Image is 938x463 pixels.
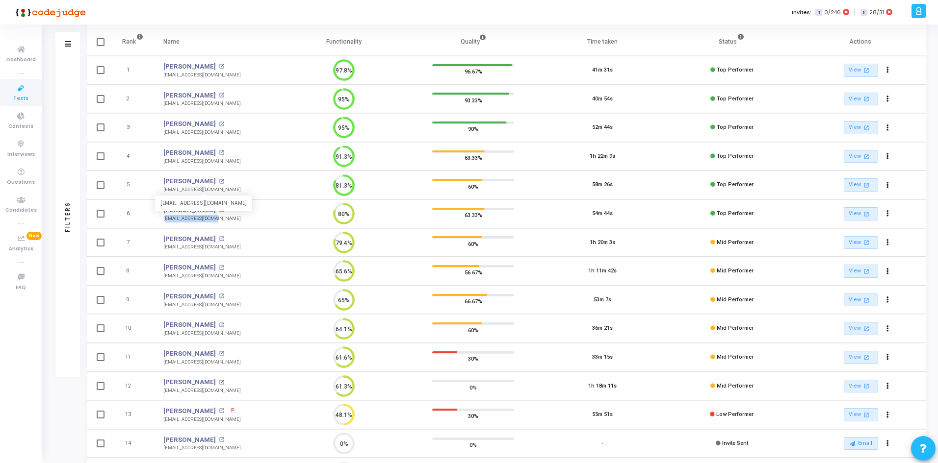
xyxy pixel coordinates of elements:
[163,406,216,416] a: [PERSON_NAME]
[219,150,224,155] mat-icon: open_in_new
[716,411,754,417] span: Low Performer
[667,28,797,56] th: Status
[163,100,241,107] div: [EMAIL_ADDRESS][DOMAIN_NAME]
[465,153,482,163] span: 63.33%
[594,296,611,304] div: 53m 7s
[592,181,613,189] div: 58m 26s
[844,408,878,421] a: View
[63,163,72,270] div: Filters
[468,411,478,421] span: 30%
[219,265,224,270] mat-icon: open_in_new
[862,181,871,189] mat-icon: open_in_new
[112,372,154,401] td: 12
[590,152,615,161] div: 1h 22m 9s
[862,382,871,390] mat-icon: open_in_new
[717,124,754,130] span: Top Performer
[722,440,748,446] span: Invite Sent
[844,178,878,192] a: View
[13,95,28,103] span: Tests
[881,236,895,249] button: Actions
[717,268,754,274] span: Mid Performer
[163,91,216,100] a: [PERSON_NAME]
[163,416,241,423] div: [EMAIL_ADDRESS][DOMAIN_NAME]
[163,444,241,452] div: [EMAIL_ADDRESS][DOMAIN_NAME]
[219,293,224,299] mat-icon: open_in_new
[862,296,871,304] mat-icon: open_in_new
[155,196,252,211] div: [EMAIL_ADDRESS][DOMAIN_NAME]
[844,265,878,278] a: View
[469,440,477,450] span: 0%
[465,210,482,220] span: 63.33%
[862,123,871,132] mat-icon: open_in_new
[717,210,754,217] span: Top Performer
[881,408,895,422] button: Actions
[588,382,617,390] div: 1h 18m 11s
[163,377,216,387] a: [PERSON_NAME]
[163,244,241,251] div: [EMAIL_ADDRESS][DOMAIN_NAME]
[163,148,216,158] a: [PERSON_NAME]
[468,181,478,191] span: 60%
[163,272,241,280] div: [EMAIL_ADDRESS][DOMAIN_NAME]
[717,325,754,331] span: Mid Performer
[862,152,871,161] mat-icon: open_in_new
[112,142,154,171] td: 4
[219,122,224,127] mat-icon: open_in_new
[796,28,926,56] th: Actions
[844,207,878,220] a: View
[590,239,615,247] div: 1h 20m 3s
[112,257,154,286] td: 8
[12,2,86,22] img: logo
[112,286,154,315] td: 9
[163,234,216,244] a: [PERSON_NAME]
[219,93,224,98] mat-icon: open_in_new
[465,67,482,76] span: 96.67%
[844,322,878,335] a: View
[881,437,895,450] button: Actions
[862,238,871,246] mat-icon: open_in_new
[163,158,241,165] div: [EMAIL_ADDRESS][DOMAIN_NAME]
[844,351,878,364] a: View
[592,123,613,132] div: 52m 44s
[881,178,895,192] button: Actions
[881,64,895,77] button: Actions
[163,62,216,72] a: [PERSON_NAME]
[824,8,841,17] span: 0/246
[163,215,241,222] div: [EMAIL_ADDRESS][DOMAIN_NAME]
[468,239,478,248] span: 60%
[717,354,754,360] span: Mid Performer
[112,400,154,429] td: 13
[601,439,603,448] div: -
[7,178,35,187] span: Questions
[717,383,754,389] span: Mid Performer
[112,85,154,114] td: 2
[844,380,878,393] a: View
[163,176,216,186] a: [PERSON_NAME]
[844,93,878,106] a: View
[163,119,216,129] a: [PERSON_NAME]
[409,28,538,56] th: Quality
[881,379,895,393] button: Actions
[219,437,224,442] mat-icon: open_in_new
[881,350,895,364] button: Actions
[854,7,856,17] span: |
[5,206,37,215] span: Candidates
[592,210,613,218] div: 54m 44s
[844,236,878,249] a: View
[468,354,478,364] span: 30%
[112,228,154,257] td: 7
[587,36,618,47] div: Time taken
[219,322,224,328] mat-icon: open_in_new
[279,28,409,56] th: Functionality
[881,207,895,221] button: Actions
[112,429,154,458] td: 14
[163,72,241,79] div: [EMAIL_ADDRESS][DOMAIN_NAME]
[592,66,613,74] div: 41m 31s
[219,64,224,69] mat-icon: open_in_new
[465,95,482,105] span: 93.33%
[881,293,895,307] button: Actions
[862,267,871,275] mat-icon: open_in_new
[881,265,895,278] button: Actions
[862,411,871,419] mat-icon: open_in_new
[717,96,754,102] span: Top Performer
[844,293,878,307] a: View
